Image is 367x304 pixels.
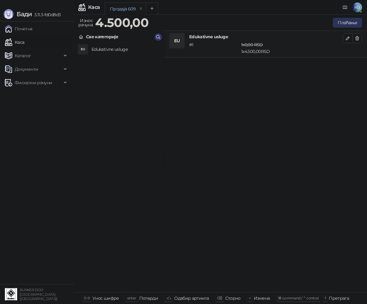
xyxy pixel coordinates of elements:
[20,288,58,301] small: BUNKER DOO [GEOGRAPHIC_DATA] ([GEOGRAPHIC_DATA])
[15,63,38,75] span: Документи
[249,296,251,300] span: +
[5,36,24,48] a: Каса
[92,44,159,54] h4: Edukativne usluge
[188,41,240,55] div: # 1
[254,294,270,302] div: Измена
[240,41,344,55] div: 1 x 4.500,00 RSD
[74,43,164,292] div: grid
[127,296,136,300] span: enter
[189,33,343,40] h4: Edukativne usluge
[241,42,263,47] span: 1 x 0,00 RSD
[110,6,136,12] div: Продаја 609
[78,44,88,54] div: EU
[170,33,184,48] div: EU
[5,23,32,35] a: Почетна
[146,2,158,15] button: Add tab
[333,18,362,28] button: Плаћање
[166,296,171,300] span: ↑/↓
[325,296,326,300] span: f
[86,33,118,40] div: Све категорије
[139,294,158,302] div: Потврди
[84,296,89,300] span: 0-9
[5,288,17,300] img: 64x64-companyLogo-d200c298-da26-4023-afd4-f376f589afb5.jpeg
[88,5,100,10] div: Каса
[225,294,241,302] div: Сторно
[92,294,119,302] div: Унос шифре
[4,9,13,19] img: Logo
[278,296,319,300] span: ⌘ command / ⌃ control
[15,77,52,89] span: Фискални рачуни
[137,6,145,11] button: remove
[340,2,350,12] a: Документација
[17,10,32,18] span: Бади
[77,17,94,29] div: Износ рачуна
[352,2,362,12] span: НЗ
[15,50,31,62] span: Каталог
[217,296,222,300] span: ⌫
[32,12,61,17] span: 3.11.3-fd0d8d3
[329,294,349,302] div: Претрага
[174,294,209,302] div: Одабир артикла
[95,15,148,30] strong: 4.500,00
